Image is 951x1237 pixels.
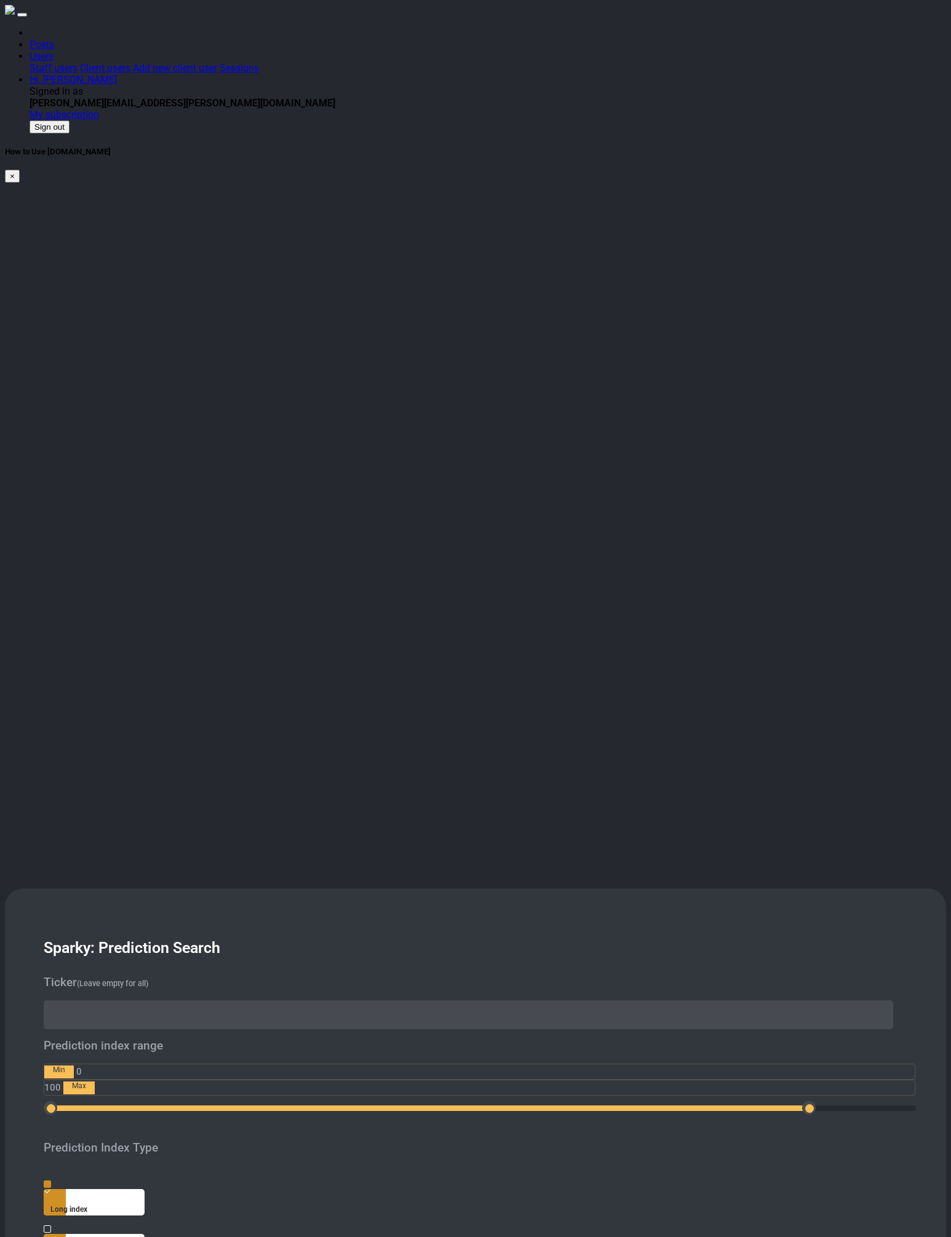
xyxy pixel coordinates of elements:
[5,147,946,156] h5: How to Use [DOMAIN_NAME]
[44,1038,915,1053] h2: Prediction index range
[44,939,915,957] h1: Sparky: Prediction Search
[5,170,20,183] button: ×
[133,62,217,74] a: Add new client user
[17,13,27,17] button: Toggle navigation
[30,109,99,121] a: My subscription
[44,1140,891,1155] h2: Prediction Index Type
[30,85,946,133] div: Users
[44,1065,74,1078] span: Min
[30,50,54,62] a: Users
[30,39,54,50] a: Posts
[77,979,148,988] text: (Leave empty for all)
[44,1082,61,1093] text: 100
[5,5,15,15] img: sparktrade.png
[50,1205,151,1214] p: Long index
[30,62,78,74] a: Staff users
[63,1081,95,1094] span: Max
[10,172,15,181] span: ×
[30,85,946,109] div: Signed in as
[30,74,117,85] a: Hi, [PERSON_NAME]
[80,62,130,74] a: Client users
[220,62,259,74] a: Sessions
[5,183,946,888] iframe: Album Cover for Website without music Widescreen version.mp4
[30,62,946,74] div: Users
[30,97,335,109] b: [PERSON_NAME][EMAIL_ADDRESS][PERSON_NAME][DOMAIN_NAME]
[44,975,891,989] h2: Ticker
[76,1066,82,1077] text: 0
[30,121,70,133] button: Sign out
